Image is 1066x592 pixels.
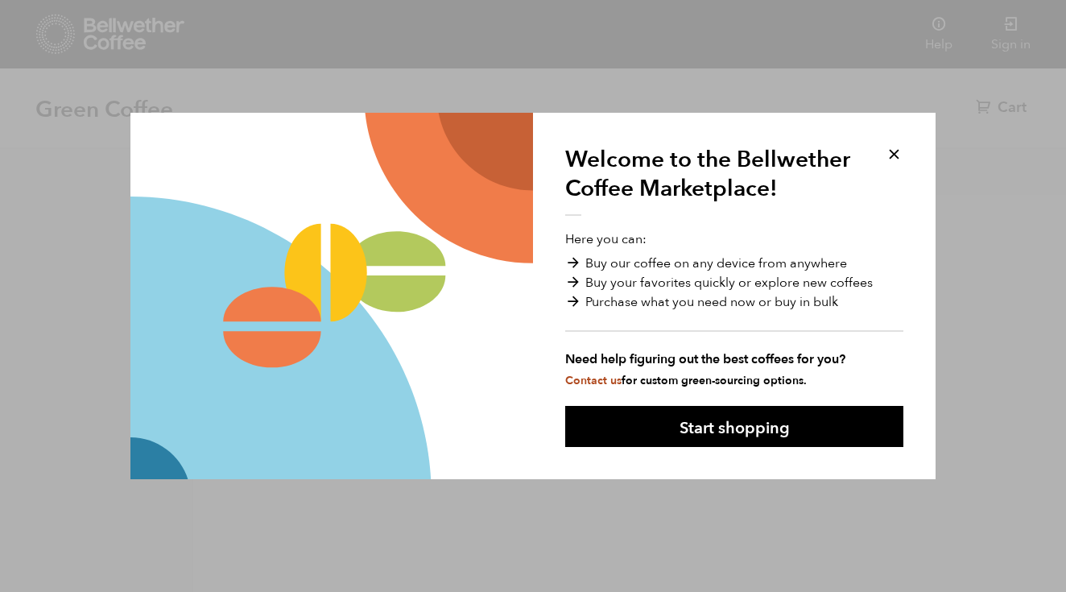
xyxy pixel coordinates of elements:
[565,350,903,369] strong: Need help figuring out the best coffees for you?
[565,230,903,389] p: Here you can:
[565,292,903,312] li: Purchase what you need now or buy in bulk
[565,406,903,447] button: Start shopping
[565,373,807,388] small: for custom green-sourcing options.
[565,254,903,273] li: Buy our coffee on any device from anywhere
[565,145,863,216] h1: Welcome to the Bellwether Coffee Marketplace!
[565,373,622,388] a: Contact us
[565,273,903,292] li: Buy your favorites quickly or explore new coffees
